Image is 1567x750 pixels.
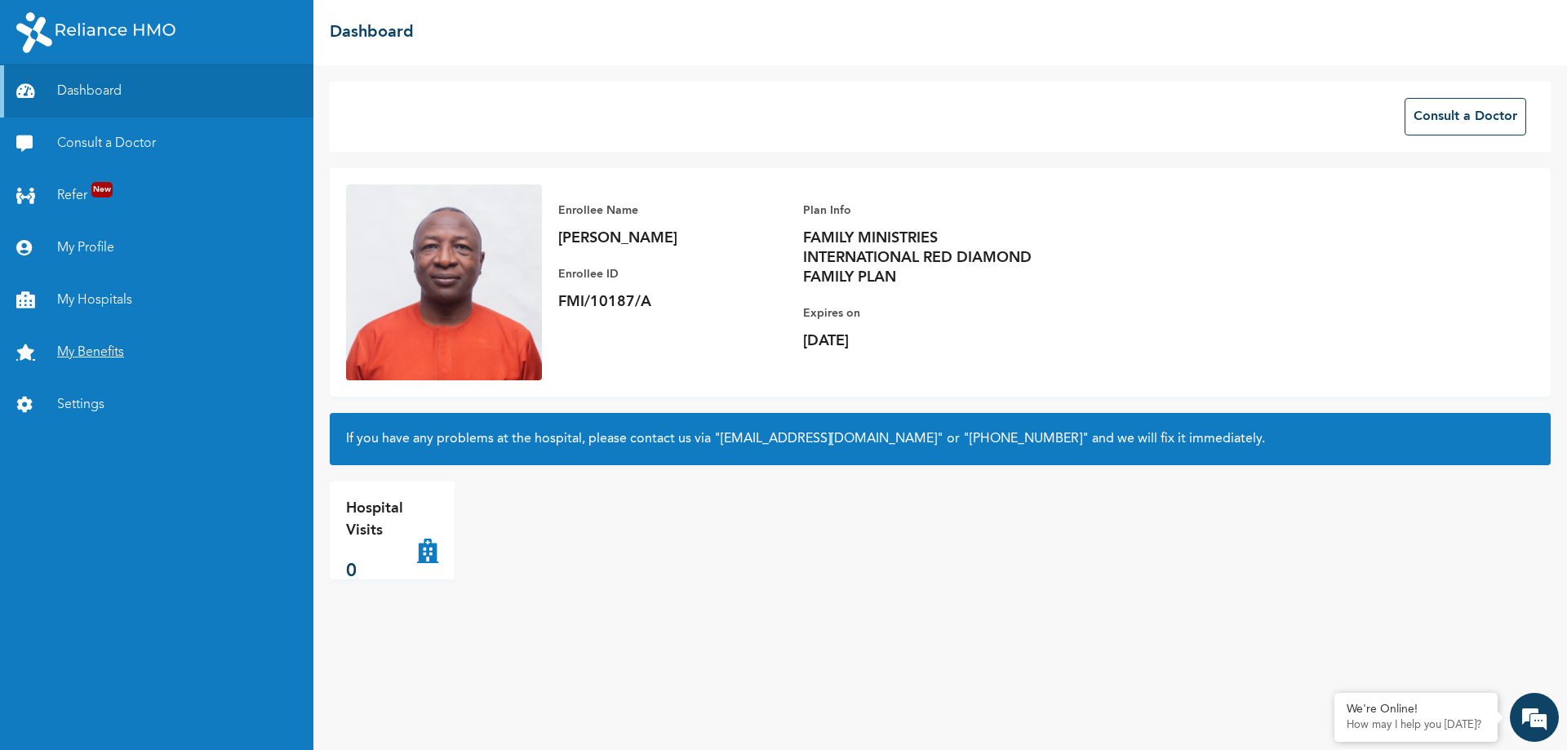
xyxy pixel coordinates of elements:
p: Enrollee Name [558,201,787,220]
h2: Dashboard [330,20,414,45]
p: 0 [346,558,417,585]
a: "[PHONE_NUMBER]" [963,433,1089,446]
p: Hospital Visits [346,498,417,542]
a: "[EMAIL_ADDRESS][DOMAIN_NAME]" [714,433,943,446]
p: FAMILY MINISTRIES INTERNATIONAL RED DIAMOND FAMILY PLAN [803,229,1032,287]
p: Expires on [803,304,1032,323]
img: RelianceHMO's Logo [16,12,175,53]
span: New [91,182,113,197]
p: [PERSON_NAME] [558,229,787,248]
p: Enrollee ID [558,264,787,284]
p: FMI/10187/A [558,292,787,312]
p: How may I help you today? [1347,719,1485,732]
div: We're Online! [1347,703,1485,717]
p: Plan Info [803,201,1032,220]
h2: If you have any problems at the hospital, please contact us via or and we will fix it immediately. [346,429,1534,449]
button: Consult a Doctor [1405,98,1526,135]
p: [DATE] [803,331,1032,351]
img: Enrollee [346,184,542,380]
